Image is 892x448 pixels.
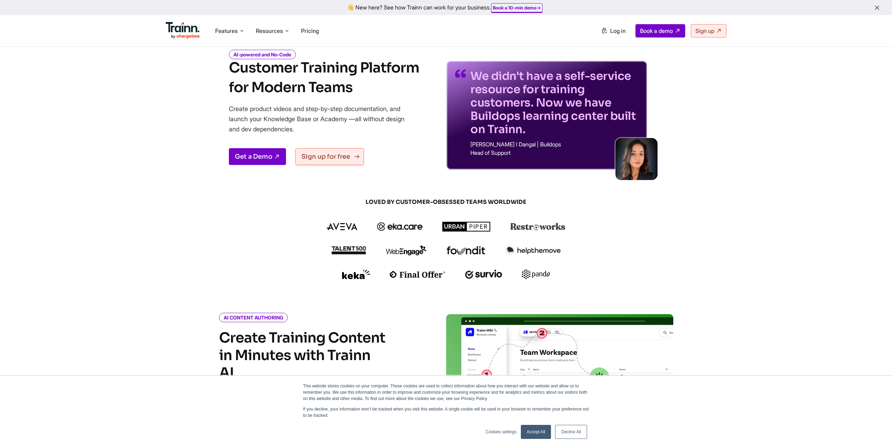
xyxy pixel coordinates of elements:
a: Pricing [301,27,319,34]
img: webengage logo [386,246,427,255]
h4: Create Training Content in Minutes with Trainn AI [219,329,387,382]
i: AI-powered and No-Code [229,50,296,59]
img: foundit logo [446,246,485,255]
img: Trainn Logo [166,22,200,39]
a: Sign up [691,24,727,37]
img: sabina-buildops.d2e8138.png [615,138,658,180]
a: Log in [597,25,630,37]
img: aveva logo [327,223,358,230]
span: LOVED BY CUSTOMER-OBSESSED TEAMS WORLDWIDE [278,198,614,206]
img: helpthemove logo [505,246,561,255]
p: Create product videos and step-by-step documentation, and launch your Knowledge Base or Academy —... [229,104,415,134]
img: survio logo [465,270,503,279]
span: Sign up [695,27,714,34]
span: Features [215,27,238,35]
a: Sign up for free [295,148,364,165]
img: quotes-purple.41a7099.svg [455,69,466,78]
p: Head of Support [470,150,639,156]
a: Decline All [555,425,587,439]
a: Book a 10-min demo→ [493,5,541,11]
img: finaloffer logo [390,271,445,278]
p: This website stores cookies on your computer. These cookies are used to collect information about... [303,383,589,402]
div: 👋 New here? See how Trainn can work for your business. [4,4,888,11]
span: Resources [256,27,283,35]
p: [PERSON_NAME] I Dangal | Buildops [470,142,639,147]
b: Book a 10-min demo [493,5,537,11]
img: urbanpiper logo [442,222,491,232]
span: Book a demo [640,27,673,34]
img: ekacare logo [377,222,423,231]
img: restroworks logo [510,223,565,230]
i: AI CONTENT AUTHORING [219,313,288,322]
a: Book a demo [635,24,685,37]
a: Cookies settings [486,429,517,435]
img: keka logo [342,269,370,279]
img: pando logo [522,269,550,279]
a: Get a Demo [229,148,286,165]
a: Accept All [521,425,551,439]
h1: Customer Training Platform for Modern Teams [229,58,419,97]
p: If you decline, your information won’t be tracked when you visit this website. A single cookie wi... [303,406,589,419]
img: talent500 logo [331,246,366,255]
p: We didn't have a self-service resource for training customers. Now we have Buildops learning cent... [470,69,639,136]
span: Log in [610,27,626,34]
